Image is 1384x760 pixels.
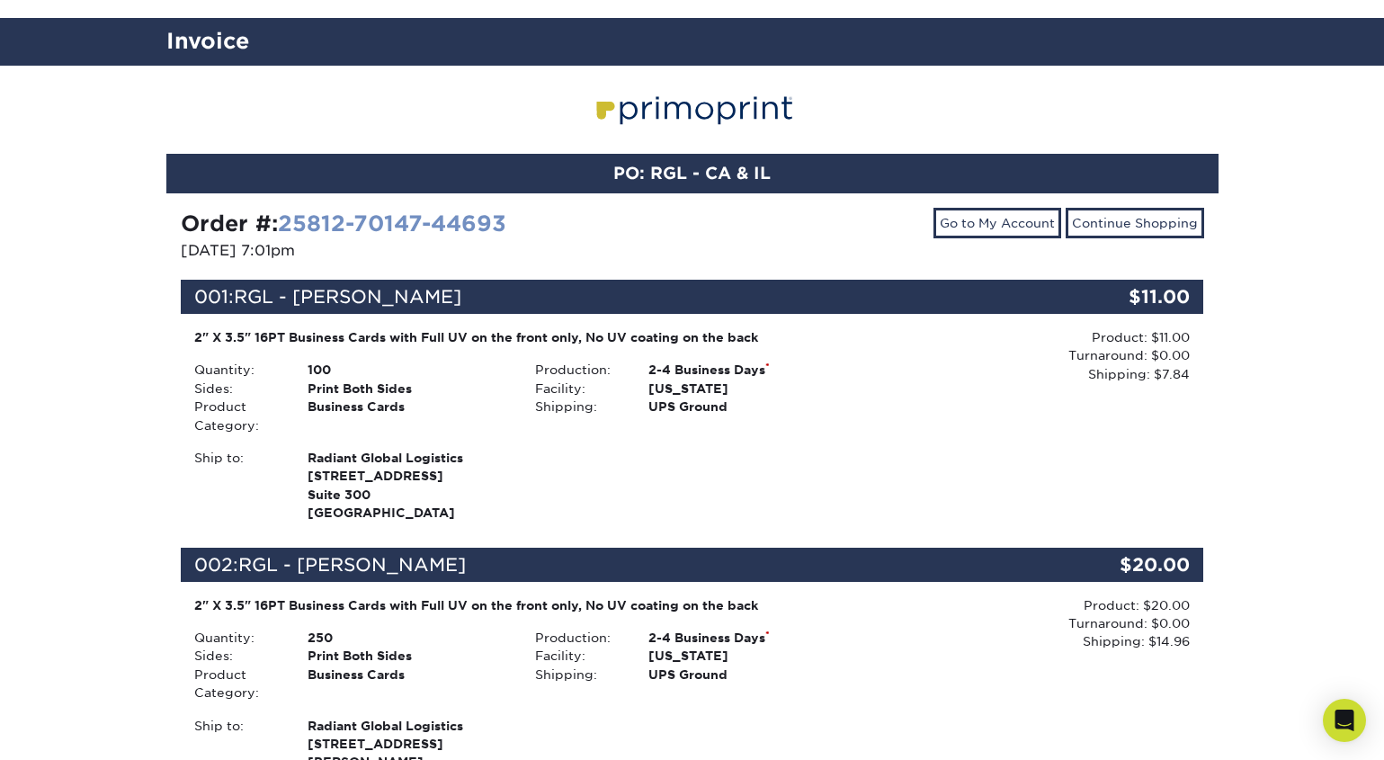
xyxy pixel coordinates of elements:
div: Quantity: [181,361,294,379]
div: Production: [522,361,635,379]
div: $20.00 [1033,548,1204,582]
img: Primoprint [587,85,798,131]
div: Product: $11.00 Turnaround: $0.00 Shipping: $7.84 [862,328,1190,383]
span: Radiant Global Logistics [308,449,508,467]
span: RGL - [PERSON_NAME] [238,554,466,576]
div: Business Cards [294,398,522,434]
div: PO: RGL - CA & IL [166,154,1219,193]
div: 001: [181,280,1033,314]
div: 2" X 3.5" 16PT Business Cards with Full UV on the front only, No UV coating on the back [194,328,850,346]
div: Facility: [522,647,635,665]
span: [STREET_ADDRESS] [308,467,508,485]
div: [US_STATE] [635,380,862,398]
div: Open Intercom Messenger [1323,699,1366,742]
div: 2" X 3.5" 16PT Business Cards with Full UV on the front only, No UV coating on the back [194,596,850,614]
a: 25812-70147-44693 [278,210,506,237]
strong: Order #: [181,210,506,237]
div: UPS Ground [635,398,862,416]
a: Continue Shopping [1066,208,1204,238]
div: Shipping: [522,666,635,684]
div: Product Category: [181,398,294,434]
div: Production: [522,629,635,647]
p: [DATE] 7:01pm [181,240,679,262]
div: 100 [294,361,522,379]
span: Suite 300 [308,486,508,504]
div: Business Cards [294,666,522,702]
a: Go to My Account [933,208,1061,238]
div: 002: [181,548,1033,582]
strong: [GEOGRAPHIC_DATA] [308,449,508,520]
div: 2-4 Business Days [635,361,862,379]
div: 2-4 Business Days [635,629,862,647]
div: Quantity: [181,629,294,647]
div: Product: $20.00 Turnaround: $0.00 Shipping: $14.96 [862,596,1190,651]
span: Radiant Global Logistics [308,717,508,735]
div: Print Both Sides [294,647,522,665]
div: Product Category: [181,666,294,702]
span: RGL - [PERSON_NAME] [234,286,461,308]
div: $11.00 [1033,280,1204,314]
div: Sides: [181,647,294,665]
div: 250 [294,629,522,647]
div: [US_STATE] [635,647,862,665]
div: Ship to: [181,449,294,523]
div: Print Both Sides [294,380,522,398]
div: UPS Ground [635,666,862,684]
div: Facility: [522,380,635,398]
h2: Invoice [153,25,1232,58]
div: Shipping: [522,398,635,416]
div: Sides: [181,380,294,398]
